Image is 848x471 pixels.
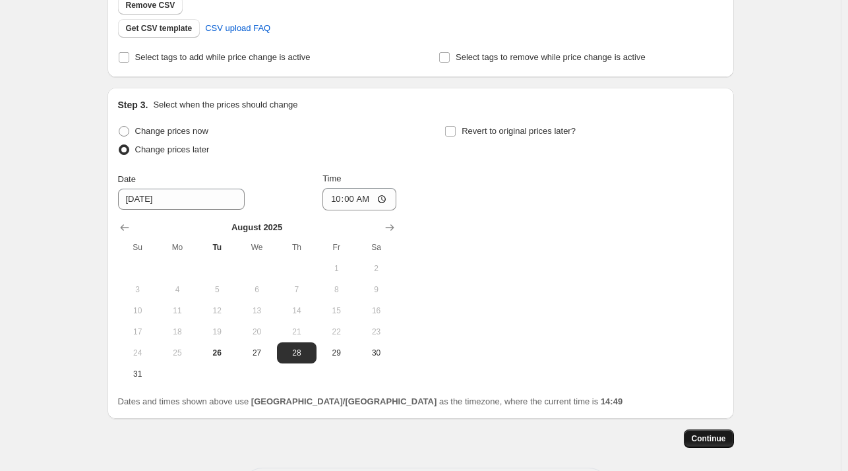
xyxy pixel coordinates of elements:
input: 12:00 [322,188,396,210]
button: Friday August 1 2025 [317,258,356,279]
button: Friday August 29 2025 [317,342,356,363]
button: Today Tuesday August 26 2025 [197,342,237,363]
span: 6 [242,284,271,295]
button: Sunday August 10 2025 [118,300,158,321]
span: 4 [163,284,192,295]
span: 12 [202,305,231,316]
span: Select tags to add while price change is active [135,52,311,62]
span: 17 [123,327,152,337]
span: Change prices now [135,126,208,136]
th: Saturday [356,237,396,258]
span: Th [282,242,311,253]
span: 2 [361,263,390,274]
span: 5 [202,284,231,295]
button: Show next month, September 2025 [380,218,399,237]
button: Tuesday August 12 2025 [197,300,237,321]
span: 28 [282,348,311,358]
span: 31 [123,369,152,379]
span: 9 [361,284,390,295]
th: Thursday [277,237,317,258]
span: 10 [123,305,152,316]
button: Friday August 22 2025 [317,321,356,342]
span: 29 [322,348,351,358]
span: 23 [361,327,390,337]
span: 16 [361,305,390,316]
span: Su [123,242,152,253]
button: Wednesday August 6 2025 [237,279,276,300]
button: Wednesday August 20 2025 [237,321,276,342]
b: [GEOGRAPHIC_DATA]/[GEOGRAPHIC_DATA] [251,396,437,406]
button: Monday August 18 2025 [158,321,197,342]
th: Friday [317,237,356,258]
button: Sunday August 17 2025 [118,321,158,342]
span: 21 [282,327,311,337]
button: Tuesday August 5 2025 [197,279,237,300]
span: Get CSV template [126,23,193,34]
span: 20 [242,327,271,337]
span: Date [118,174,136,184]
span: 25 [163,348,192,358]
input: 8/26/2025 [118,189,245,210]
button: Thursday August 21 2025 [277,321,317,342]
button: Thursday August 7 2025 [277,279,317,300]
span: 7 [282,284,311,295]
span: 8 [322,284,351,295]
th: Sunday [118,237,158,258]
span: 3 [123,284,152,295]
span: Time [322,173,341,183]
span: 13 [242,305,271,316]
span: Mo [163,242,192,253]
h2: Step 3. [118,98,148,111]
th: Tuesday [197,237,237,258]
span: Continue [692,433,726,444]
span: Sa [361,242,390,253]
button: Friday August 15 2025 [317,300,356,321]
button: Sunday August 31 2025 [118,363,158,385]
button: Thursday August 14 2025 [277,300,317,321]
button: Get CSV template [118,19,200,38]
button: Show previous month, July 2025 [115,218,134,237]
span: 26 [202,348,231,358]
button: Sunday August 3 2025 [118,279,158,300]
button: Saturday August 30 2025 [356,342,396,363]
span: Select tags to remove while price change is active [456,52,646,62]
button: Monday August 25 2025 [158,342,197,363]
span: 27 [242,348,271,358]
button: Monday August 4 2025 [158,279,197,300]
span: 30 [361,348,390,358]
p: Select when the prices should change [153,98,297,111]
button: Continue [684,429,734,448]
a: CSV upload FAQ [197,18,278,39]
span: 11 [163,305,192,316]
button: Monday August 11 2025 [158,300,197,321]
button: Wednesday August 27 2025 [237,342,276,363]
span: 15 [322,305,351,316]
button: Tuesday August 19 2025 [197,321,237,342]
span: 19 [202,327,231,337]
button: Wednesday August 13 2025 [237,300,276,321]
button: Friday August 8 2025 [317,279,356,300]
span: 18 [163,327,192,337]
span: Change prices later [135,144,210,154]
b: 14:49 [601,396,622,406]
button: Saturday August 16 2025 [356,300,396,321]
button: Sunday August 24 2025 [118,342,158,363]
span: Fr [322,242,351,253]
span: Dates and times shown above use as the timezone, where the current time is [118,396,623,406]
span: CSV upload FAQ [205,22,270,35]
button: Saturday August 2 2025 [356,258,396,279]
span: Revert to original prices later? [462,126,576,136]
button: Saturday August 23 2025 [356,321,396,342]
button: Thursday August 28 2025 [277,342,317,363]
span: Tu [202,242,231,253]
span: 1 [322,263,351,274]
span: 14 [282,305,311,316]
th: Wednesday [237,237,276,258]
span: 22 [322,327,351,337]
th: Monday [158,237,197,258]
span: 24 [123,348,152,358]
span: We [242,242,271,253]
button: Saturday August 9 2025 [356,279,396,300]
